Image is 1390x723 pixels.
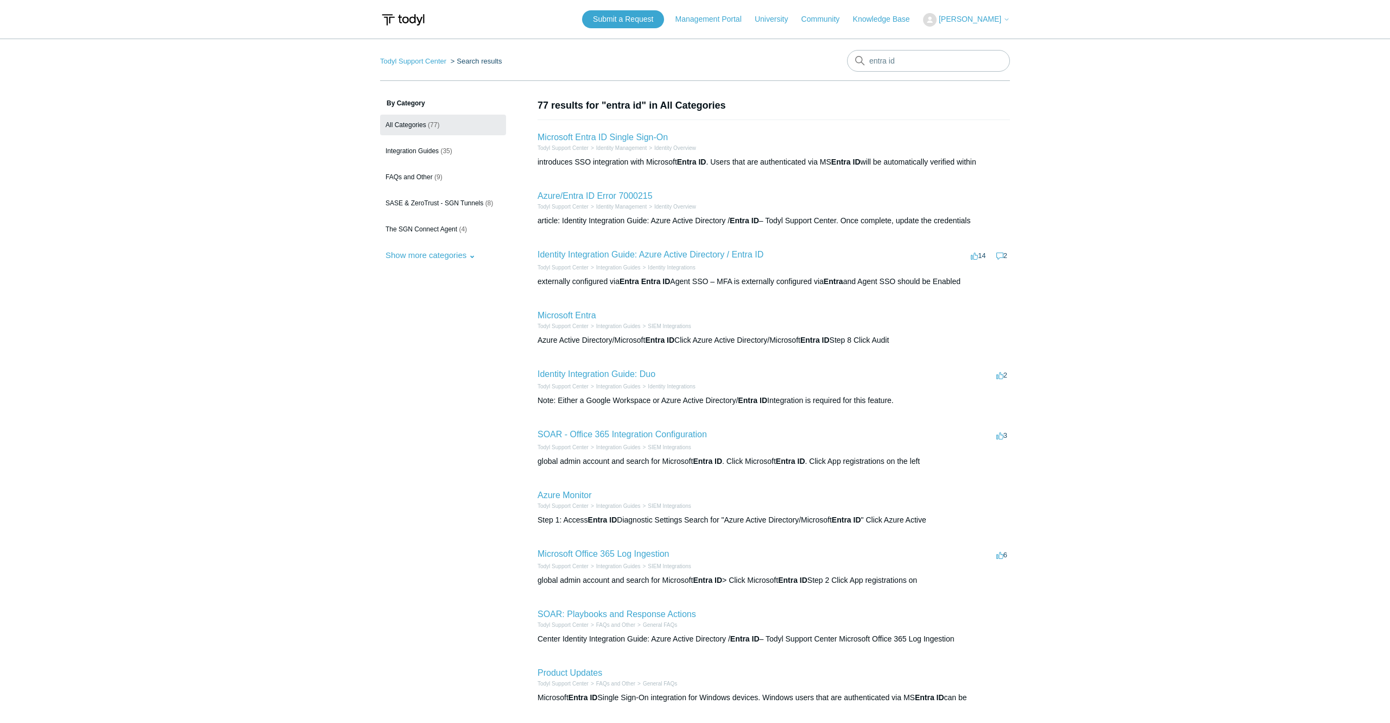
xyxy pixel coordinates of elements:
[641,562,691,570] li: SIEM Integrations
[996,431,1007,439] span: 3
[538,383,589,389] a: Todyl Support Center
[538,382,589,391] li: Todyl Support Center
[641,263,696,272] li: Identity Integrations
[641,443,691,451] li: SIEM Integrations
[538,98,1010,113] h1: 77 results for "entra id" in All Categories
[847,50,1010,72] input: Search
[648,444,691,450] a: SIEM Integrations
[538,156,1010,168] div: introduces SSO integration with Microsoft . Users that are authenticated via MS will be automatic...
[538,444,589,450] a: Todyl Support Center
[645,336,674,344] em: Entra ID
[538,549,669,558] a: Microsoft Office 365 Log Ingestion
[538,503,589,509] a: Todyl Support Center
[589,203,647,211] li: Identity Management
[538,443,589,451] li: Todyl Support Center
[824,277,843,286] em: Entra
[971,252,985,260] span: 14
[755,14,799,25] a: University
[440,147,452,155] span: (35)
[635,680,677,688] li: General FAQs
[596,383,641,389] a: Integration Guides
[641,322,691,330] li: SIEM Integrations
[648,265,695,271] a: Identity Integrations
[915,693,944,702] em: Entra ID
[538,369,655,379] a: Identity Integration Guide: Duo
[643,622,677,628] a: General FAQs
[538,144,589,152] li: Todyl Support Center
[538,491,592,500] a: Azure Monitor
[386,225,457,233] span: The SGN Connect Agent
[589,322,641,330] li: Integration Guides
[778,576,807,584] em: Entra ID
[538,514,1010,526] div: Step 1: Access Diagnostic Settings Search for "Azure Active Directory/Microsoft " Click Azure Active
[538,430,707,439] a: SOAR - Office 365 Integration Configuration
[538,276,1010,287] div: externally configured via Agent SSO – MFA is externally configured via and Agent SSO should be En...
[635,621,677,629] li: General FAQs
[538,621,589,629] li: Todyl Support Center
[831,158,861,166] em: Entra ID
[538,203,589,211] li: Todyl Support Center
[589,562,641,570] li: Integration Guides
[582,10,664,28] a: Submit a Request
[641,382,696,391] li: Identity Integrations
[643,681,677,687] a: General FAQs
[538,263,589,272] li: Todyl Support Center
[939,15,1001,23] span: [PERSON_NAME]
[538,562,589,570] li: Todyl Support Center
[380,245,481,265] button: Show more categories
[485,199,494,207] span: (8)
[538,692,1010,703] div: Microsoft Single Sign-On integration for Windows devices. Windows users that are authenticated vi...
[459,225,467,233] span: (4)
[596,622,635,628] a: FAQs and Other
[538,395,1010,406] div: Note: Either a Google Workspace or Azure Active Directory/ Integration is required for this feature.
[648,563,691,569] a: SIEM Integrations
[596,145,647,151] a: Identity Management
[538,250,763,259] a: Identity Integration Guide: Azure Active Directory / Entra ID
[738,396,767,405] em: Entra ID
[588,515,617,524] em: Entra ID
[596,204,647,210] a: Identity Management
[386,121,426,129] span: All Categories
[538,680,589,688] li: Todyl Support Center
[641,502,691,510] li: SIEM Integrations
[996,551,1007,559] span: 6
[380,98,506,108] h3: By Category
[538,133,668,142] a: Microsoft Entra ID Single Sign-On
[428,121,439,129] span: (77)
[677,158,706,166] em: Entra ID
[596,444,641,450] a: Integration Guides
[448,57,502,65] li: Search results
[800,336,830,344] em: Entra ID
[386,173,433,181] span: FAQs and Other
[654,145,696,151] a: Identity Overview
[538,215,1010,227] div: article: Identity Integration Guide: Azure Active Directory / – Todyl Support Center. Once comple...
[923,13,1010,27] button: [PERSON_NAME]
[538,668,602,677] a: Product Updates
[538,456,1010,467] div: global admin account and search for Microsoft . Click Microsoft . Click App registrations on the ...
[654,204,696,210] a: Identity Overview
[380,193,506,213] a: SASE & ZeroTrust - SGN Tunnels (8)
[538,502,589,510] li: Todyl Support Center
[380,219,506,240] a: The SGN Connect Agent (4)
[693,576,722,584] em: Entra ID
[434,173,443,181] span: (9)
[996,371,1007,379] span: 2
[647,203,696,211] li: Identity Overview
[648,503,691,509] a: SIEM Integrations
[538,323,589,329] a: Todyl Support Center
[538,204,589,210] a: Todyl Support Center
[853,14,921,25] a: Knowledge Base
[589,621,635,629] li: FAQs and Other
[641,277,671,286] em: Entra ID
[996,252,1007,260] span: 2
[596,503,641,509] a: Integration Guides
[380,57,446,65] a: Todyl Support Center
[380,57,448,65] li: Todyl Support Center
[386,199,483,207] span: SASE & ZeroTrust - SGN Tunnels
[596,323,641,329] a: Integration Guides
[648,323,691,329] a: SIEM Integrations
[589,382,641,391] li: Integration Guides
[380,10,426,30] img: Todyl Support Center Help Center home page
[538,311,596,320] a: Microsoft Entra
[596,681,635,687] a: FAQs and Other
